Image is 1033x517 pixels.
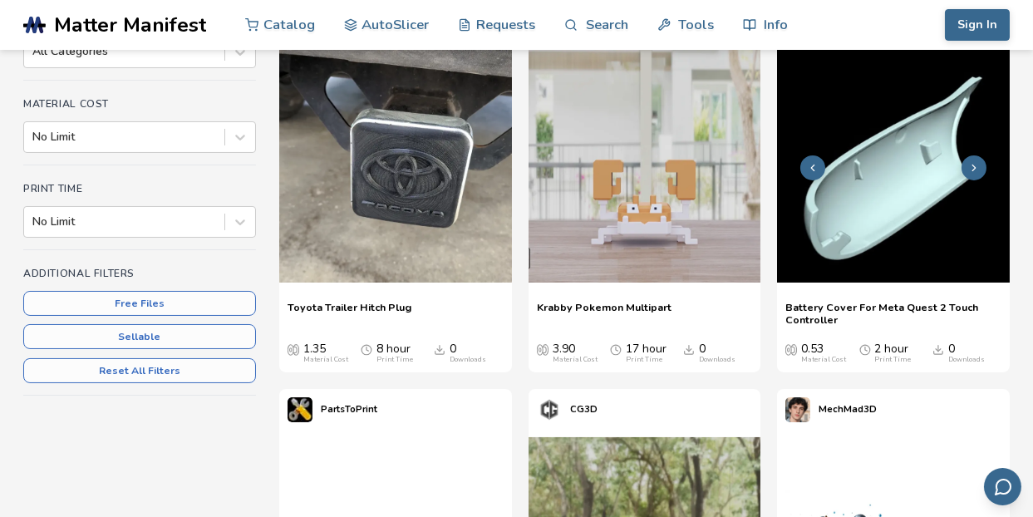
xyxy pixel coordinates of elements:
[321,401,377,418] p: PartsToPrint
[948,356,985,364] div: Downloads
[361,342,372,356] span: Average Print Time
[932,342,944,356] span: Downloads
[875,342,912,364] div: 2 hour
[610,342,622,356] span: Average Print Time
[785,397,810,422] img: MechMad3D's profile
[434,342,445,356] span: Downloads
[785,301,1001,326] a: Battery Cover For Meta Quest 2 Touch Controller
[699,356,735,364] div: Downloads
[626,356,662,364] div: Print Time
[537,397,562,422] img: CG3D's profile
[23,98,256,110] h4: Material Cost
[537,342,548,356] span: Average Cost
[948,342,985,364] div: 0
[288,301,411,326] a: Toyota Trailer Hitch Plug
[537,301,671,326] a: Krabby Pokemon Multipart
[32,45,36,58] input: All Categories
[819,401,877,418] p: MechMad3D
[32,215,36,229] input: No Limit
[23,183,256,194] h4: Print Time
[288,342,299,356] span: Average Cost
[785,342,797,356] span: Average Cost
[54,13,206,37] span: Matter Manifest
[553,356,598,364] div: Material Cost
[376,356,413,364] div: Print Time
[699,342,735,364] div: 0
[303,342,348,364] div: 1.35
[32,130,36,144] input: No Limit
[801,342,846,364] div: 0.53
[875,356,912,364] div: Print Time
[288,397,312,422] img: PartsToPrint's profile
[23,291,256,316] button: Free Files
[777,389,885,431] a: MechMad3D's profileMechMad3D
[801,356,846,364] div: Material Cost
[984,468,1021,505] button: Send feedback via email
[23,268,256,279] h4: Additional Filters
[683,342,695,356] span: Downloads
[859,342,871,356] span: Average Print Time
[553,342,598,364] div: 3.90
[450,342,486,364] div: 0
[945,9,1010,41] button: Sign In
[376,342,413,364] div: 8 hour
[626,342,667,364] div: 17 hour
[23,324,256,349] button: Sellable
[303,356,348,364] div: Material Cost
[23,358,256,383] button: Reset All Filters
[279,389,386,431] a: PartsToPrint's profilePartsToPrint
[529,389,606,431] a: CG3D's profileCG3D
[450,356,486,364] div: Downloads
[570,401,598,418] p: CG3D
